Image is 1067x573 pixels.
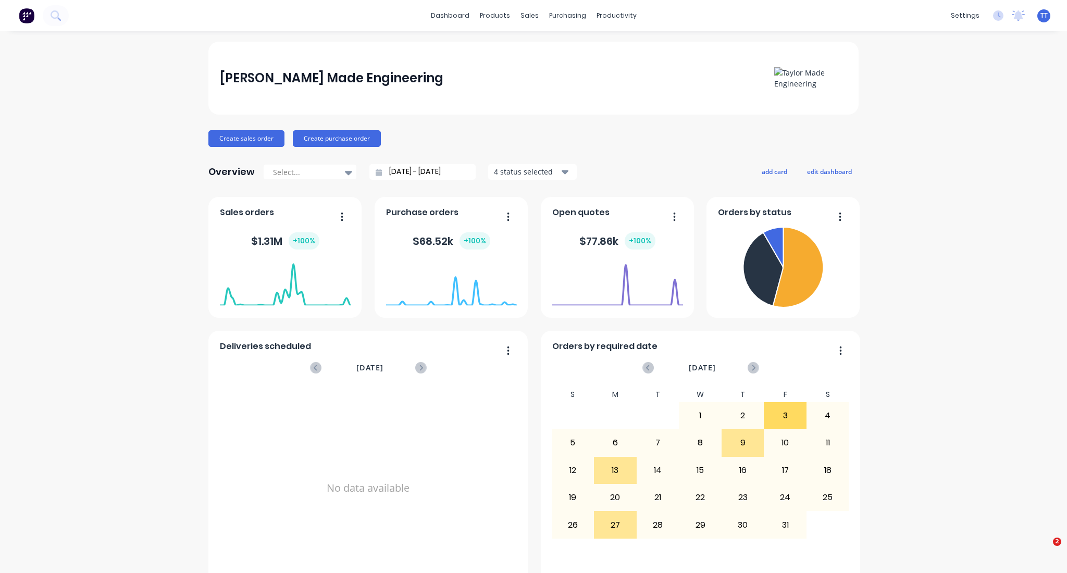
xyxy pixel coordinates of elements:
img: Taylor Made Engineering [774,67,847,89]
div: 3 [764,403,806,429]
div: 28 [637,512,679,538]
div: 19 [552,484,594,510]
button: Create sales order [208,130,284,147]
button: Create purchase order [293,130,381,147]
div: $ 77.86k [579,232,655,250]
div: 23 [722,484,764,510]
div: + 100 % [460,232,490,250]
div: 26 [552,512,594,538]
span: Sales orders [220,206,274,219]
div: 29 [679,512,721,538]
div: 17 [764,457,806,483]
div: T [722,387,764,402]
span: [DATE] [689,362,716,373]
div: M [594,387,637,402]
span: Orders by required date [552,340,657,353]
div: S [807,387,849,402]
div: settings [946,8,985,23]
span: 2 [1053,538,1061,546]
div: W [679,387,722,402]
div: sales [515,8,544,23]
div: 21 [637,484,679,510]
div: 9 [722,430,764,456]
button: edit dashboard [800,165,859,178]
div: 30 [722,512,764,538]
span: Purchase orders [386,206,458,219]
div: 24 [764,484,806,510]
div: 4 status selected [494,166,560,177]
div: 6 [594,430,636,456]
div: + 100 % [625,232,655,250]
div: 5 [552,430,594,456]
div: $ 1.31M [251,232,319,250]
div: purchasing [544,8,591,23]
div: 16 [722,457,764,483]
div: 2 [722,403,764,429]
div: 22 [679,484,721,510]
div: 27 [594,512,636,538]
div: Overview [208,161,255,182]
div: + 100 % [289,232,319,250]
button: 4 status selected [488,164,577,180]
img: Factory [19,8,34,23]
div: products [475,8,515,23]
div: 8 [679,430,721,456]
div: 10 [764,430,806,456]
div: 7 [637,430,679,456]
iframe: Intercom live chat [1032,538,1057,563]
div: 15 [679,457,721,483]
div: F [764,387,807,402]
div: [PERSON_NAME] Made Engineering [220,68,443,89]
button: add card [755,165,794,178]
div: 31 [764,512,806,538]
div: 12 [552,457,594,483]
span: [DATE] [356,362,383,373]
div: 1 [679,403,721,429]
div: 4 [807,403,849,429]
div: 18 [807,457,849,483]
div: S [552,387,594,402]
div: 20 [594,484,636,510]
div: T [637,387,679,402]
div: 14 [637,457,679,483]
div: 13 [594,457,636,483]
a: dashboard [426,8,475,23]
div: 25 [807,484,849,510]
span: Open quotes [552,206,610,219]
div: 11 [807,430,849,456]
div: productivity [591,8,642,23]
span: Orders by status [718,206,791,219]
div: $ 68.52k [413,232,490,250]
span: TT [1040,11,1048,20]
